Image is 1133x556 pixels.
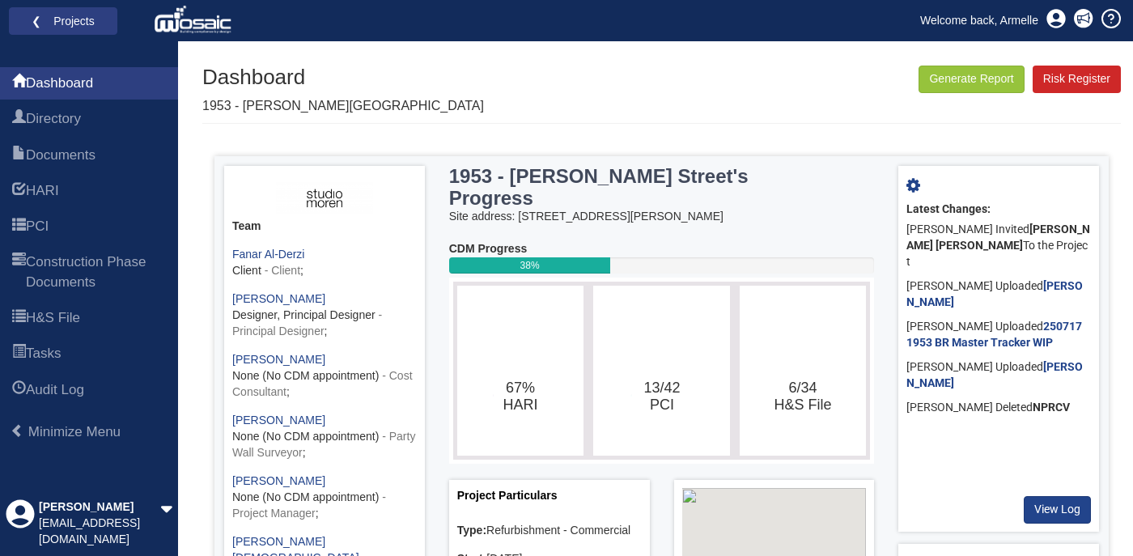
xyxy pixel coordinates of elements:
[906,218,1091,274] div: [PERSON_NAME] Invited To the Project
[12,309,26,329] span: H&S File
[26,146,95,165] span: Documents
[26,74,93,93] span: Dashboard
[232,352,417,401] div: ;
[26,344,61,363] span: Tasks
[1024,496,1091,524] a: View Log
[449,166,800,209] h3: 1953 - [PERSON_NAME] Street's Progress
[26,181,59,201] span: HARI
[906,360,1083,389] a: [PERSON_NAME]
[26,380,84,400] span: Audit Log
[26,109,81,129] span: Directory
[12,253,26,293] span: Construction Phase Documents
[12,110,26,129] span: Directory
[503,397,537,413] tspan: HARI
[232,291,417,340] div: ;
[908,8,1050,32] a: Welcome back, Armelle
[202,66,484,89] h1: Dashboard
[232,473,417,522] div: ;
[12,146,26,166] span: Documents
[643,380,680,413] text: 13/42
[906,202,1091,218] div: Latest Changes:
[232,414,325,427] a: [PERSON_NAME]
[1033,66,1121,93] a: Risk Register
[906,274,1091,315] div: [PERSON_NAME] Uploaded
[906,315,1091,355] div: [PERSON_NAME] Uploaded
[265,264,300,277] span: - Client
[232,369,413,398] span: - Cost Consultant
[11,424,24,438] span: Minimize Menu
[232,369,379,382] span: None (No CDM appointment)
[232,490,379,503] span: None (No CDM appointment)
[906,223,1090,252] b: [PERSON_NAME] [PERSON_NAME]
[650,397,674,413] tspan: PCI
[906,396,1091,420] div: [PERSON_NAME] Deleted
[906,320,1082,349] a: 250717 1953 BR Master Tracker WIP
[774,380,832,413] text: 6/34
[503,380,537,413] text: 67%
[26,253,166,292] span: Construction Phase Documents
[457,523,642,539] div: Refurbishment - Commercial
[919,66,1024,93] button: Generate Report
[232,474,325,487] a: [PERSON_NAME]
[154,4,236,36] img: logo_white.png
[906,279,1083,308] a: [PERSON_NAME]
[28,424,121,439] span: Minimize Menu
[232,292,325,305] a: [PERSON_NAME]
[774,397,832,413] tspan: H&S File
[202,97,484,116] p: 1953 - [PERSON_NAME][GEOGRAPHIC_DATA]
[597,290,726,452] svg: 13/42​PCI
[12,381,26,401] span: Audit Log
[12,182,26,202] span: HARI
[232,353,325,366] a: [PERSON_NAME]
[449,209,875,225] div: Site address: [STREET_ADDRESS][PERSON_NAME]
[232,413,417,461] div: ;
[232,308,376,321] span: Designer, Principal Designer
[232,247,417,279] div: ;
[1033,401,1070,414] b: NPRCV
[276,182,372,214] img: ASH3fIiKEy5lAAAAAElFTkSuQmCC
[232,219,417,235] div: Team
[26,308,80,328] span: H&S File
[449,241,875,257] div: CDM Progress
[232,248,304,261] a: Fanar Al-Derzi
[232,490,386,520] span: - Project Manager
[39,499,160,516] div: [PERSON_NAME]
[449,257,611,274] div: 38%
[6,499,35,548] div: Profile
[232,430,379,443] span: None (No CDM appointment)
[461,290,579,452] svg: 67%​HARI
[906,355,1091,396] div: [PERSON_NAME] Uploaded
[12,345,26,364] span: Tasks
[744,290,861,452] svg: 6/34​H&S File
[12,74,26,94] span: Dashboard
[457,489,558,502] a: Project Particulars
[19,11,107,32] a: ❮ Projects
[232,264,261,277] span: Client
[457,524,486,537] b: Type:
[12,218,26,237] span: PCI
[39,516,160,548] div: [EMAIL_ADDRESS][DOMAIN_NAME]
[26,217,49,236] span: PCI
